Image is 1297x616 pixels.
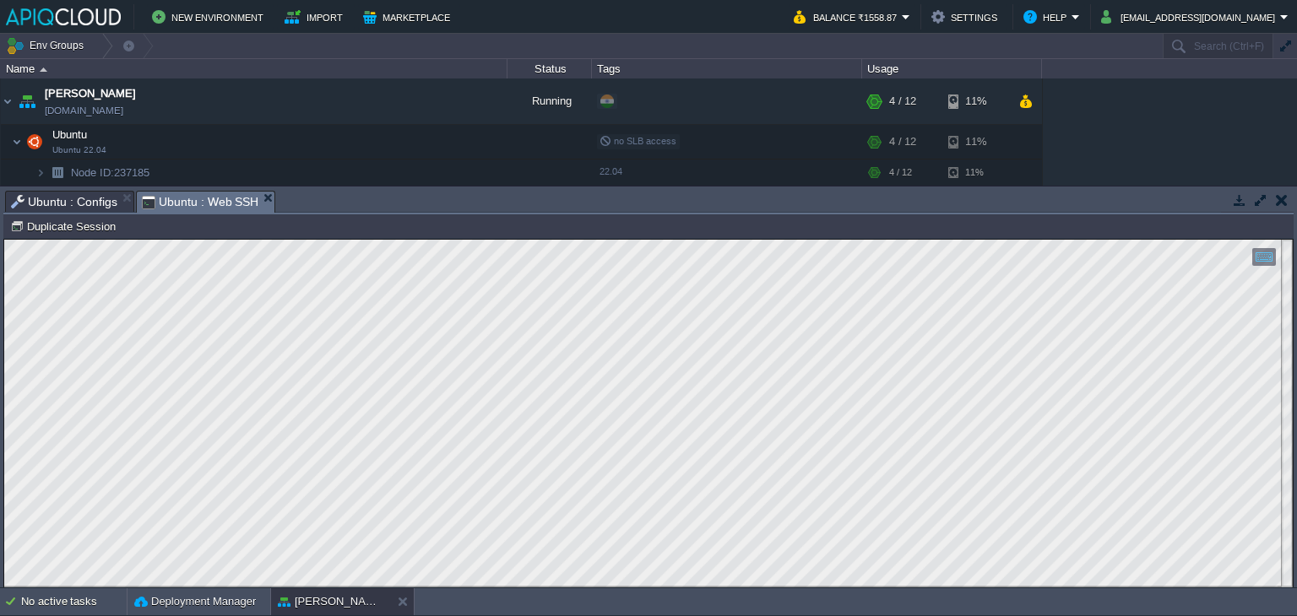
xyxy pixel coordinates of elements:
[794,7,902,27] button: Balance ₹1558.87
[11,192,117,212] span: Ubuntu : Configs
[45,85,136,102] a: [PERSON_NAME]
[948,159,1003,186] div: 11%
[1101,7,1280,27] button: [EMAIL_ADDRESS][DOMAIN_NAME]
[6,34,90,57] button: Env Groups
[278,593,384,610] button: [PERSON_NAME]
[51,127,90,142] span: Ubuntu
[863,59,1041,78] div: Usage
[69,165,152,180] span: 237185
[508,59,591,78] div: Status
[889,125,916,159] div: 4 / 12
[35,159,46,186] img: AMDAwAAAACH5BAEAAAAALAAAAAABAAEAAAICRAEAOw==
[285,7,348,27] button: Import
[142,192,259,213] span: Ubuntu : Web SSH
[507,78,592,124] div: Running
[2,59,507,78] div: Name
[6,8,121,25] img: APIQCloud
[889,159,912,186] div: 4 / 12
[600,166,622,176] span: 22.04
[45,102,123,119] a: [DOMAIN_NAME]
[1023,7,1072,27] button: Help
[152,7,269,27] button: New Environment
[71,166,114,179] span: Node ID:
[593,59,861,78] div: Tags
[948,125,1003,159] div: 11%
[51,128,90,141] a: UbuntuUbuntu 22.04
[12,125,22,159] img: AMDAwAAAACH5BAEAAAAALAAAAAABAAEAAAICRAEAOw==
[21,588,127,615] div: No active tasks
[1,78,14,124] img: AMDAwAAAACH5BAEAAAAALAAAAAABAAEAAAICRAEAOw==
[52,145,106,155] span: Ubuntu 22.04
[600,136,676,146] span: no SLB access
[23,125,46,159] img: AMDAwAAAACH5BAEAAAAALAAAAAABAAEAAAICRAEAOw==
[10,219,121,234] button: Duplicate Session
[948,78,1003,124] div: 11%
[46,159,69,186] img: AMDAwAAAACH5BAEAAAAALAAAAAABAAEAAAICRAEAOw==
[15,78,39,124] img: AMDAwAAAACH5BAEAAAAALAAAAAABAAEAAAICRAEAOw==
[931,7,1002,27] button: Settings
[69,165,152,180] a: Node ID:237185
[889,78,916,124] div: 4 / 12
[40,68,47,72] img: AMDAwAAAACH5BAEAAAAALAAAAAABAAEAAAICRAEAOw==
[134,593,256,610] button: Deployment Manager
[363,7,455,27] button: Marketplace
